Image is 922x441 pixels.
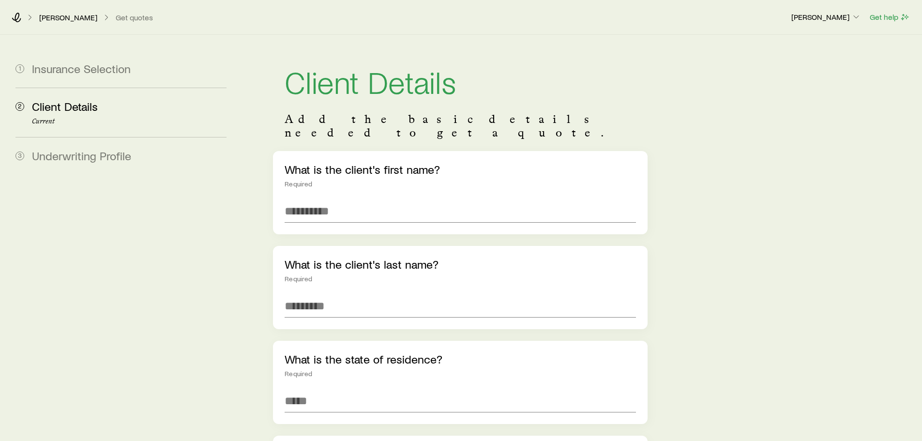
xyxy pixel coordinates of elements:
[285,66,635,97] h1: Client Details
[15,64,24,73] span: 1
[285,112,635,139] p: Add the basic details needed to get a quote.
[791,12,862,23] button: [PERSON_NAME]
[285,370,635,378] div: Required
[32,99,98,113] span: Client Details
[15,152,24,160] span: 3
[39,13,98,22] a: [PERSON_NAME]
[285,163,635,176] p: What is the client's first name?
[285,258,635,271] p: What is the client's last name?
[791,12,861,22] p: [PERSON_NAME]
[869,12,910,23] button: Get help
[32,61,131,76] span: Insurance Selection
[285,352,635,366] p: What is the state of residence?
[285,275,635,283] div: Required
[285,180,635,188] div: Required
[32,149,131,163] span: Underwriting Profile
[15,102,24,111] span: 2
[32,118,227,125] p: Current
[115,13,153,22] button: Get quotes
